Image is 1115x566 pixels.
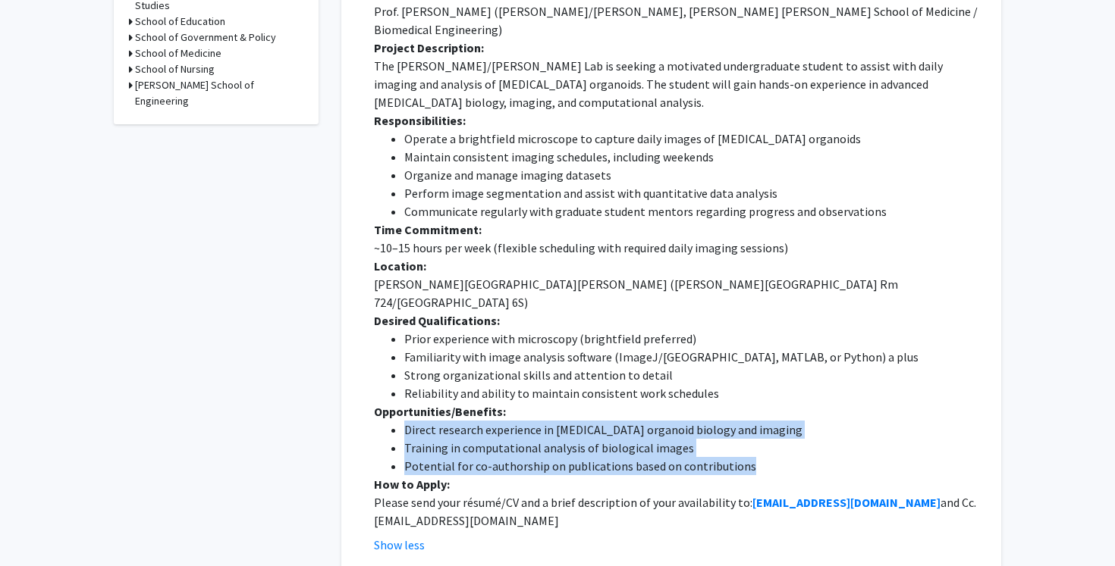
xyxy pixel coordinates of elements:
li: Strong organizational skills and attention to detail [404,366,980,384]
p: Please send your résumé/CV and a brief description of your availability to: and Cc. [EMAIL_ADDRES... [374,493,980,530]
p: [PERSON_NAME][GEOGRAPHIC_DATA][PERSON_NAME] ([PERSON_NAME][GEOGRAPHIC_DATA] Rm 724/[GEOGRAPHIC_DA... [374,275,980,311]
li: Direct research experience in [MEDICAL_DATA] organoid biology and imaging [404,421,980,439]
p: The [PERSON_NAME]/[PERSON_NAME] Lab is seeking a motivated undergraduate student to assist with d... [374,57,980,111]
li: Communicate regularly with graduate student mentors regarding progress and observations [404,202,980,220]
li: Prior experience with microscopy (brightfield preferred) [404,330,980,348]
p: ~10–15 hours per week (flexible scheduling with required daily imaging sessions) [374,239,980,257]
strong: How to Apply: [374,477,450,492]
h3: [PERSON_NAME] School of Engineering [135,77,303,109]
a: [EMAIL_ADDRESS][DOMAIN_NAME] [752,495,941,510]
li: Reliability and ability to maintain consistent work schedules [404,384,980,402]
li: Potential for co-authorship on publications based on contributions [404,457,980,475]
h3: School of Medicine [135,45,221,61]
button: Show less [374,536,425,554]
strong: Responsibilities: [374,113,466,128]
strong: Time Commitment: [374,222,482,237]
strong: Project Description: [374,40,484,55]
h3: School of Education [135,14,225,30]
strong: Location: [374,258,426,274]
li: Operate a brightfield microscope to capture daily images of [MEDICAL_DATA] organoids [404,130,980,148]
h3: School of Government & Policy [135,30,276,45]
h3: School of Nursing [135,61,215,77]
strong: Opportunities/Benefits: [374,404,506,419]
li: Maintain consistent imaging schedules, including weekends [404,148,980,166]
iframe: Chat [11,498,64,555]
strong: Desired Qualifications: [374,313,500,328]
li: Familiarity with image analysis software (ImageJ/[GEOGRAPHIC_DATA], MATLAB, or Python) a plus [404,348,980,366]
li: Training in computational analysis of biological images [404,439,980,457]
li: Perform image segmentation and assist with quantitative data analysis [404,184,980,202]
li: Organize and manage imaging datasets [404,166,980,184]
p: Prof. [PERSON_NAME] ([PERSON_NAME]/[PERSON_NAME], [PERSON_NAME] [PERSON_NAME] School of Medicine ... [374,2,980,39]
